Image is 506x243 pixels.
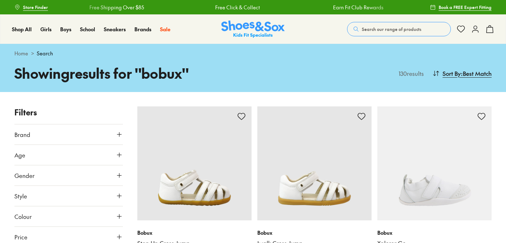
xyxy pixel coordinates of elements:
[37,50,53,57] span: Search
[14,165,123,185] button: Gender
[14,171,35,180] span: Gender
[14,186,123,206] button: Style
[443,69,461,78] span: Sort By
[14,124,123,145] button: Brand
[137,229,252,237] p: Bobux
[333,4,383,11] a: Earn Fit Club Rewards
[14,1,48,14] a: Store Finder
[257,229,372,237] p: Bobux
[461,69,492,78] span: : Best Match
[14,212,32,221] span: Colour
[14,63,253,83] h1: Showing results for " bobux "
[362,26,421,32] span: Search our range of products
[14,192,27,200] span: Style
[221,20,285,38] a: Shoes & Sox
[439,4,492,10] span: Book a FREE Expert Fitting
[12,26,32,33] a: Shop All
[134,26,151,33] a: Brands
[89,4,144,11] a: Free Shipping Over $85
[23,4,48,10] span: Store Finder
[104,26,126,33] a: Sneakers
[14,106,123,118] p: Filters
[14,145,123,165] button: Age
[14,130,30,139] span: Brand
[14,233,27,241] span: Price
[377,229,492,237] p: Bobux
[347,22,451,36] button: Search our range of products
[14,206,123,226] button: Colour
[60,26,71,33] a: Boys
[432,65,492,81] button: Sort By:Best Match
[215,4,260,11] a: Free Click & Collect
[40,26,52,33] a: Girls
[14,151,25,159] span: Age
[14,50,28,57] a: Home
[14,50,492,57] div: >
[221,20,285,38] img: SNS_Logo_Responsive.svg
[430,1,492,14] a: Book a FREE Expert Fitting
[160,26,170,33] a: Sale
[396,69,424,78] p: 130 results
[80,26,95,33] a: School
